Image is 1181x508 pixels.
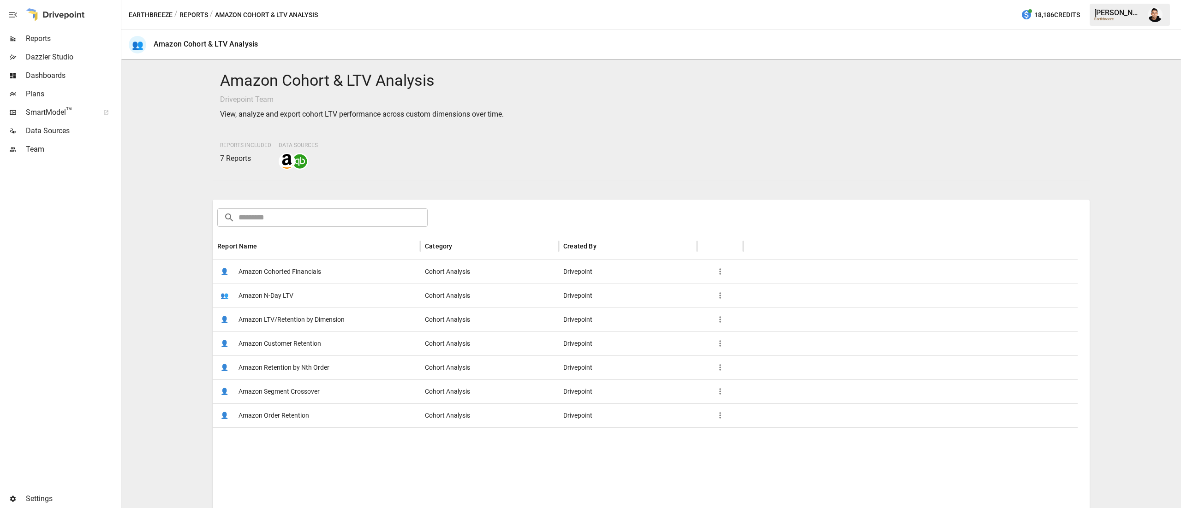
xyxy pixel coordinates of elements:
span: Reports Included [220,142,271,148]
img: Francisco Sanchez [1148,7,1163,22]
div: Drivepoint [559,379,697,403]
div: Drivepoint [559,307,697,331]
span: Amazon LTV/Retention by Dimension [239,308,345,331]
button: Earthbreeze [129,9,173,21]
span: Amazon Segment Crossover [239,380,320,403]
div: / [210,9,213,21]
div: / [174,9,178,21]
span: Team [26,144,119,155]
h4: Amazon Cohort & LTV Analysis [220,71,1082,90]
div: Created By [563,242,596,250]
div: Drivepoint [559,284,697,307]
img: amazon [280,154,294,169]
div: 👥 [129,36,146,53]
div: Cohort Analysis [420,331,559,355]
span: Settings [26,493,119,504]
span: Amazon Retention by Nth Order [239,356,329,379]
span: Plans [26,89,119,100]
div: Cohort Analysis [420,379,559,403]
span: Amazon Cohorted Financials [239,260,321,284]
div: Cohort Analysis [420,284,559,307]
div: Cohort Analysis [420,260,559,284]
div: Cohort Analysis [420,355,559,379]
span: 👤 [217,408,231,422]
button: Sort [453,240,466,253]
button: Reports [179,9,208,21]
span: ™ [66,106,72,117]
div: Drivepoint [559,355,697,379]
div: Cohort Analysis [420,307,559,331]
button: 18,186Credits [1017,6,1084,24]
span: 👤 [217,265,231,278]
div: Report Name [217,242,257,250]
span: Amazon N-Day LTV [239,284,293,307]
span: Amazon Customer Retention [239,332,321,355]
button: Sort [597,240,610,253]
span: Dazzler Studio [26,52,119,63]
span: Dashboards [26,70,119,81]
span: 18,186 Credits [1034,9,1080,21]
span: Data Sources [26,125,119,136]
div: Drivepoint [559,403,697,427]
div: Category [425,242,452,250]
p: 7 Reports [220,153,271,164]
p: Drivepoint Team [220,94,1082,105]
button: Francisco Sanchez [1142,2,1168,28]
p: View, analyze and export cohort LTV performance across custom dimensions over time. [220,109,1082,120]
div: Earthbreeze [1094,17,1142,21]
span: 👤 [217,313,231,326]
div: Drivepoint [559,260,697,284]
span: 👤 [217,360,231,374]
span: 👥 [217,289,231,302]
span: 👤 [217,337,231,350]
span: SmartModel [26,107,93,118]
div: [PERSON_NAME] [1094,8,1142,17]
button: Sort [258,240,271,253]
span: Reports [26,33,119,44]
span: 👤 [217,384,231,398]
div: Amazon Cohort & LTV Analysis [154,40,258,48]
div: Cohort Analysis [420,403,559,427]
span: Amazon Order Retention [239,404,309,427]
div: Drivepoint [559,331,697,355]
span: Data Sources [279,142,318,148]
img: quickbooks [292,154,307,169]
